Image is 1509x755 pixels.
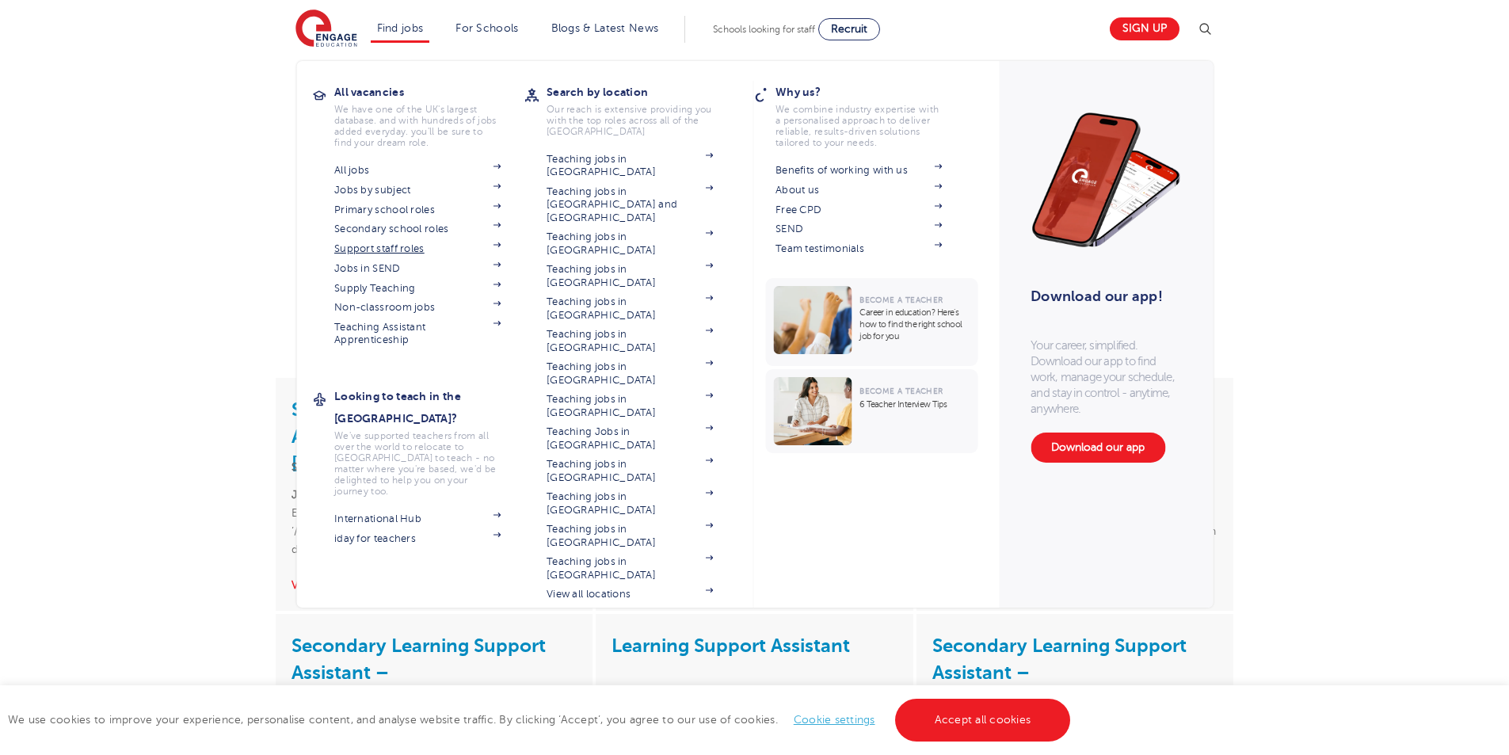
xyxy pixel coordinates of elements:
span: Schools looking for staff [713,24,815,35]
a: Support staff roles [334,242,501,255]
a: Accept all cookies [895,699,1071,742]
a: All jobs [334,164,501,177]
a: Non-classroom jobs [334,301,501,314]
a: Team testimonials [775,242,942,255]
p: We have one of the UK's largest database. and with hundreds of jobs added everyday. you'll be sur... [334,104,501,148]
strong: Sector: [292,461,329,473]
p: Career in education? Here’s how to find the right school job for you [859,307,970,342]
a: Jobs in SEND [334,262,501,275]
a: Teaching jobs in [GEOGRAPHIC_DATA] [547,328,713,354]
a: Secondary Learning Support Assistant – [GEOGRAPHIC_DATA] [932,635,1187,711]
h3: Search by location [547,81,737,103]
p: Your career, simplified. Download our app to find work, manage your schedule, and stay in control... [1031,337,1181,417]
a: Learning Support Assistant [612,635,850,657]
a: Teaching jobs in [GEOGRAPHIC_DATA] [547,263,713,289]
a: All vacanciesWe have one of the UK's largest database. and with hundreds of jobs added everyday. ... [334,81,524,148]
a: About us [775,184,942,196]
a: Cookie settings [794,714,875,726]
a: View vacancy [292,579,369,591]
a: Teaching Assistant Apprenticeship [334,321,501,347]
a: Why us?We combine industry expertise with a personalised approach to deliver reliable, results-dr... [775,81,966,148]
a: Blogs & Latest News [551,22,659,34]
a: Teaching jobs in [GEOGRAPHIC_DATA] [547,490,713,517]
a: Benefits of working with us [775,164,942,177]
a: Teaching jobs in [GEOGRAPHIC_DATA] and [GEOGRAPHIC_DATA] [547,185,713,224]
a: Teaching jobs in [GEOGRAPHIC_DATA] [547,296,713,322]
span: Become a Teacher [859,296,943,304]
a: Secondary school roles [334,223,501,235]
a: Teaching jobs in [GEOGRAPHIC_DATA] [547,393,713,419]
a: Teaching jobs in [GEOGRAPHIC_DATA] [547,153,713,179]
a: iday for teachers [334,532,501,545]
a: Primary school roles [334,204,501,216]
a: Teaching jobs in [GEOGRAPHIC_DATA] [547,523,713,549]
span: Recruit [831,23,867,35]
a: Looking to teach in the [GEOGRAPHIC_DATA]?We've supported teachers from all over the world to rel... [334,385,524,497]
a: SEND [775,223,942,235]
h3: Looking to teach in the [GEOGRAPHIC_DATA]? [334,385,524,429]
h3: Download our app! [1031,279,1174,314]
p: Our reach is extensive providing you with the top roles across all of the [GEOGRAPHIC_DATA] [547,104,713,137]
a: Secondary Learning Support Assistant – [GEOGRAPHIC_DATA] [292,635,546,711]
a: Become a TeacherCareer in education? Here’s how to find the right school job for you [765,278,981,366]
a: Teaching Jobs in [GEOGRAPHIC_DATA] [547,425,713,452]
a: Teaching jobs in [GEOGRAPHIC_DATA] [547,231,713,257]
a: Teaching jobs in [GEOGRAPHIC_DATA] [547,360,713,387]
a: For Schools [455,22,518,34]
h3: Why us? [775,81,966,103]
span: We use cookies to improve your experience, personalise content, and analyse website traffic. By c... [8,714,1074,726]
a: International Hub [334,513,501,525]
a: Secondary Learning Support Assistant – [GEOGRAPHIC_DATA] [292,398,546,475]
p: We combine industry expertise with a personalised approach to deliver reliable, results-driven so... [775,104,942,148]
a: View all locations [547,588,713,601]
a: Teaching jobs in [GEOGRAPHIC_DATA] [547,555,713,582]
p: 6 Teacher Interview Tips [859,398,970,410]
img: Engage Education [295,10,357,49]
li: Short Term [292,458,577,476]
a: Become a Teacher6 Teacher Interview Tips [765,369,981,453]
a: Find jobs [377,22,424,34]
a: Sign up [1110,17,1179,40]
a: Jobs by subject [334,184,501,196]
a: Supply Teaching [334,282,501,295]
a: Download our app [1031,433,1165,463]
strong: Job Description: [292,489,375,501]
span: Become a Teacher [859,387,943,395]
h3: All vacancies [334,81,524,103]
p: We've supported teachers from all over the world to relocate to [GEOGRAPHIC_DATA] to teach - no m... [334,430,501,497]
a: Free CPD [775,204,942,216]
a: Recruit [818,18,880,40]
a: Search by locationOur reach is extensive providing you with the top roles across all of the [GEOG... [547,81,737,137]
a: Teaching jobs in [GEOGRAPHIC_DATA] [547,458,713,484]
p: Error: Folder ‘/home/mytalentsupport/scripts/job_descriptions/Secondary Learning Support Assistan... [292,486,577,559]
